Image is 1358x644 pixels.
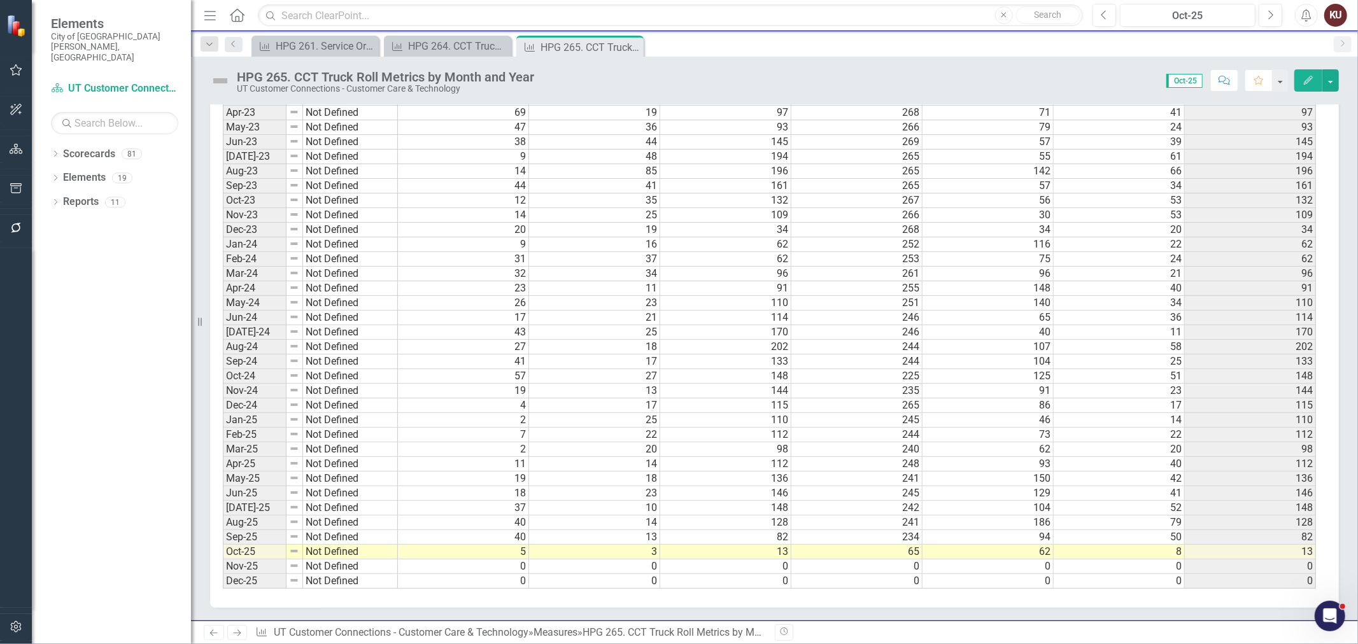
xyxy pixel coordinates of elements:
[1054,135,1185,150] td: 39
[1185,237,1316,252] td: 62
[1054,267,1185,281] td: 21
[1185,501,1316,515] td: 148
[255,38,376,54] a: HPG 261. Service Orders Created by Customer Care for Utilities
[660,135,791,150] td: 145
[303,223,398,237] td: Not Defined
[303,252,398,267] td: Not Defined
[1054,428,1185,442] td: 22
[660,413,791,428] td: 110
[1185,135,1316,150] td: 145
[289,209,299,220] img: 8DAGhfEEPCf229AAAAAElFTkSuQmCC
[223,252,286,267] td: Feb-24
[1185,413,1316,428] td: 110
[398,179,529,193] td: 44
[791,354,923,369] td: 244
[289,136,299,146] img: 8DAGhfEEPCf229AAAAAElFTkSuQmCC
[791,267,923,281] td: 261
[289,122,299,132] img: 8DAGhfEEPCf229AAAAAElFTkSuQmCC
[223,106,286,120] td: Apr-23
[398,281,529,296] td: 23
[289,195,299,205] img: 8DAGhfEEPCf229AAAAAElFTkSuQmCC
[923,252,1054,267] td: 75
[289,165,299,176] img: 8DAGhfEEPCf229AAAAAElFTkSuQmCC
[223,472,286,486] td: May-25
[1054,106,1185,120] td: 41
[223,340,286,354] td: Aug-24
[63,195,99,209] a: Reports
[529,457,660,472] td: 14
[303,296,398,311] td: Not Defined
[1054,486,1185,501] td: 41
[1124,8,1251,24] div: Oct-25
[923,296,1054,311] td: 140
[660,442,791,457] td: 98
[223,369,286,384] td: Oct-24
[923,369,1054,384] td: 125
[398,311,529,325] td: 17
[223,486,286,501] td: Jun-25
[660,193,791,208] td: 132
[1185,252,1316,267] td: 62
[529,208,660,223] td: 25
[1054,354,1185,369] td: 25
[791,120,923,135] td: 266
[1120,4,1255,27] button: Oct-25
[398,486,529,501] td: 18
[303,135,398,150] td: Not Defined
[51,81,178,96] a: UT Customer Connections - Customer Care & Technology
[223,398,286,413] td: Dec-24
[660,237,791,252] td: 62
[303,325,398,340] td: Not Defined
[791,150,923,164] td: 265
[1054,311,1185,325] td: 36
[791,223,923,237] td: 268
[289,444,299,454] img: 8DAGhfEEPCf229AAAAAElFTkSuQmCC
[923,193,1054,208] td: 56
[1054,369,1185,384] td: 51
[1185,150,1316,164] td: 194
[1324,4,1347,27] button: KU
[529,340,660,354] td: 18
[1185,486,1316,501] td: 146
[791,252,923,267] td: 253
[791,164,923,179] td: 265
[923,237,1054,252] td: 116
[660,150,791,164] td: 194
[398,457,529,472] td: 11
[398,267,529,281] td: 32
[398,398,529,413] td: 4
[923,208,1054,223] td: 30
[791,384,923,398] td: 235
[289,239,299,249] img: 8DAGhfEEPCf229AAAAAElFTkSuQmCC
[1185,223,1316,237] td: 34
[223,193,286,208] td: Oct-23
[923,398,1054,413] td: 86
[398,325,529,340] td: 43
[289,312,299,322] img: 8DAGhfEEPCf229AAAAAElFTkSuQmCC
[1185,208,1316,223] td: 109
[289,414,299,424] img: 8DAGhfEEPCf229AAAAAElFTkSuQmCC
[223,311,286,325] td: Jun-24
[223,237,286,252] td: Jan-24
[289,151,299,161] img: 8DAGhfEEPCf229AAAAAElFTkSuQmCC
[223,208,286,223] td: Nov-23
[289,502,299,512] img: 8DAGhfEEPCf229AAAAAElFTkSuQmCC
[660,252,791,267] td: 62
[51,112,178,134] input: Search Below...
[529,442,660,457] td: 20
[660,428,791,442] td: 112
[1054,325,1185,340] td: 11
[529,413,660,428] td: 25
[1185,398,1316,413] td: 115
[791,325,923,340] td: 246
[791,311,923,325] td: 246
[660,281,791,296] td: 91
[289,370,299,381] img: 8DAGhfEEPCf229AAAAAElFTkSuQmCC
[529,267,660,281] td: 34
[529,237,660,252] td: 16
[923,106,1054,120] td: 71
[529,179,660,193] td: 41
[791,413,923,428] td: 245
[1185,106,1316,120] td: 97
[923,457,1054,472] td: 93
